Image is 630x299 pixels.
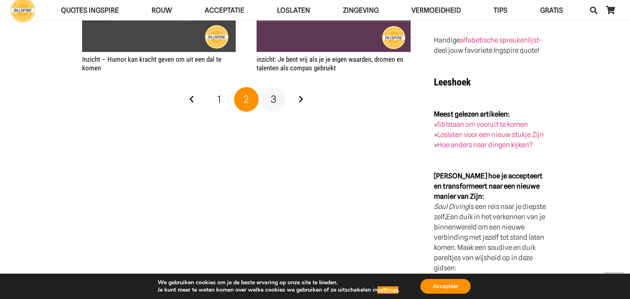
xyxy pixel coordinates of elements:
[343,6,379,14] span: Zingeving
[158,286,400,294] p: Je kunt meer te weten komen over welke cookies we gebruiken of ze uitschakelen in .
[460,36,538,44] a: alfabetische spreukenlijst
[437,141,533,149] a: Hoe anders naar dingen kijken?
[271,93,276,105] span: 3
[434,172,543,200] strong: [PERSON_NAME] hoe je accepteert en transformeert naar een nieuwe manier van Zijn:
[603,272,624,293] a: Terug naar top
[82,55,221,72] a: Inzicht – Humor kan kracht geven om uit een dal te komen
[261,87,286,112] a: Pagina 3
[234,87,259,112] span: Pagina 2
[494,6,507,14] span: TIPS
[420,279,471,294] button: Accepteer
[434,202,469,211] em: Soul Diving
[540,6,563,14] span: GRATIS
[217,93,221,105] span: 1
[445,213,446,221] strong: .
[434,35,548,56] p: Handige - deel jouw favoriete Ingspire quote!
[257,55,403,72] a: inzicht: Je bent vrij als je je eigen waarden, dromen en talenten als compas gebruikt
[434,110,510,118] strong: Meest gelezen artikelen:
[277,6,310,14] span: Loslaten
[207,87,232,112] a: Pagina 1
[158,279,400,286] p: We gebruiken cookies om je de beste ervaring op onze site te bieden.
[437,130,544,139] a: Loslaten voor een nieuw stukje Zijn
[61,6,119,14] span: QUOTES INGSPIRE
[434,109,548,150] p: » » »
[378,286,398,294] button: settings
[434,76,471,88] strong: Leeshoek
[152,6,172,14] span: ROUW
[244,93,249,105] span: 2
[437,120,528,128] a: Stilstaan om vooruit te komen
[411,6,461,14] span: VERMOEIDHEID
[205,6,244,14] span: Acceptatie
